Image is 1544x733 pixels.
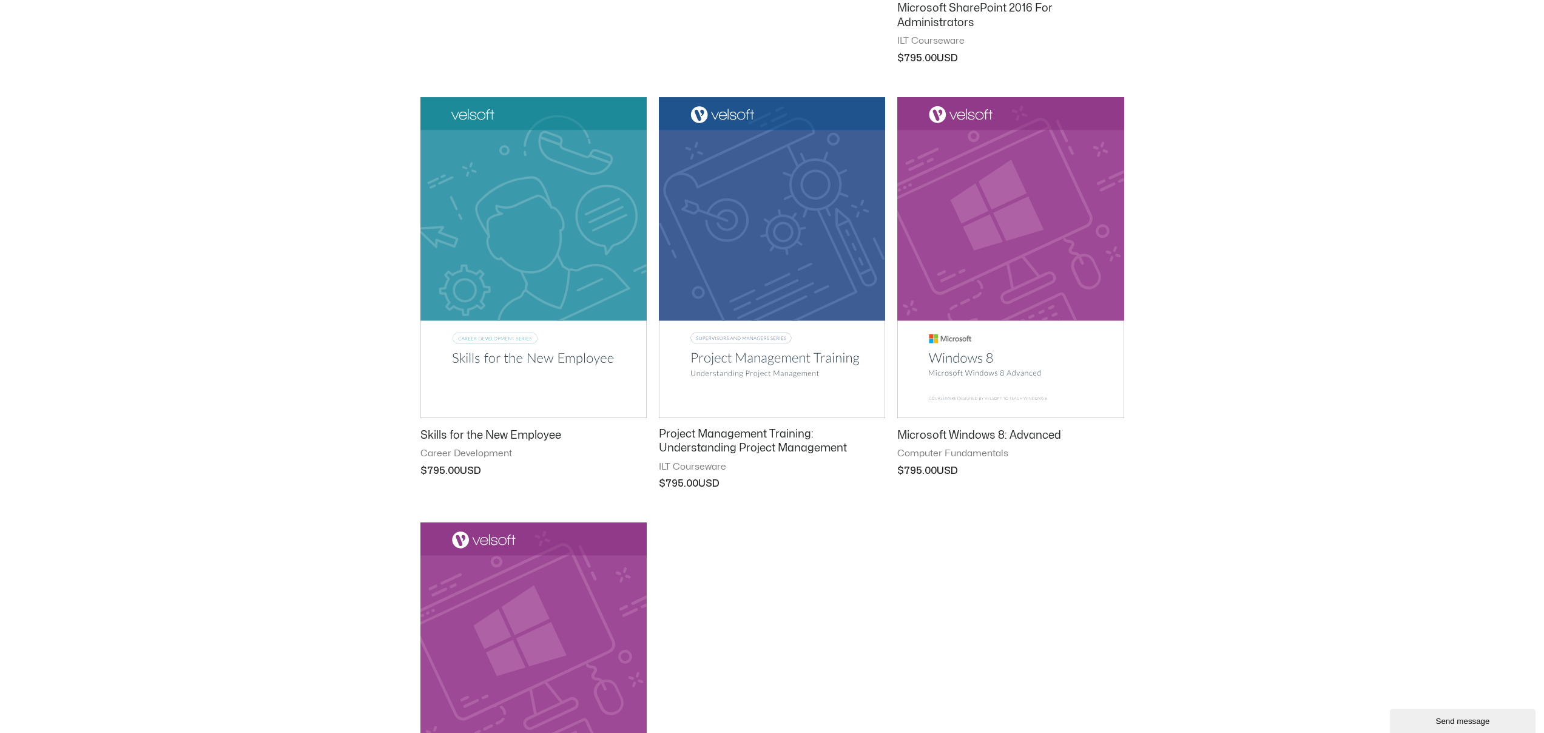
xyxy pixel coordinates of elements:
span: ILT Courseware [897,35,1124,47]
span: $ [897,466,904,476]
bdi: 795.00 [897,466,937,476]
img: Project Management Training: Understanding Project Management [659,97,885,418]
h2: Project Management Training: Understanding Project Management [659,427,885,456]
bdi: 795.00 [420,466,460,476]
span: Computer Fundamentals [897,448,1124,460]
a: Project Management Training: Understanding Project Management [659,427,885,461]
h2: Skills for the New Employee [420,428,647,442]
a: Microsoft Windows 8: Advanced [897,428,1124,448]
span: $ [420,466,427,476]
span: ILT Courseware [659,461,885,473]
a: Skills for the New Employee [420,428,647,448]
h2: Microsoft Windows 8: Advanced [897,428,1124,442]
iframe: chat widget [1390,706,1538,733]
img: Skills for the New Employee [420,97,647,418]
a: Microsoft SharePoint 2016 For Administrators [897,1,1124,35]
bdi: 795.00 [659,479,698,488]
span: $ [659,479,666,488]
span: $ [897,53,904,63]
img: Microsoft Windows 8: Advanced [897,97,1124,419]
span: Career Development [420,448,647,460]
bdi: 795.00 [897,53,937,63]
h2: Microsoft SharePoint 2016 For Administrators [897,1,1124,30]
